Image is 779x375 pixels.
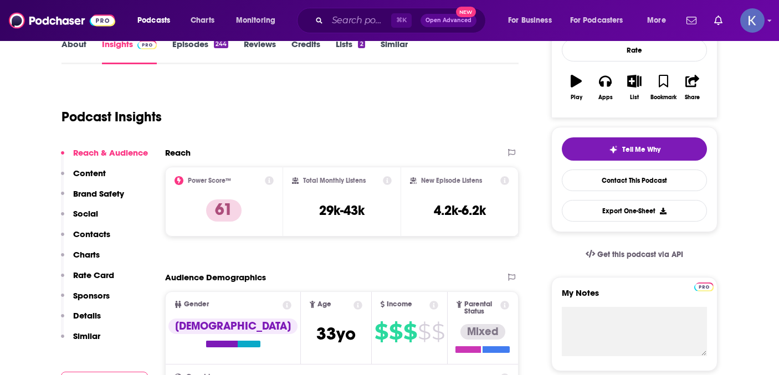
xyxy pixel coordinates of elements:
[570,13,623,28] span: For Podcasters
[327,12,391,29] input: Search podcasts, credits, & more...
[464,301,499,315] span: Parental Status
[73,249,100,260] p: Charts
[562,200,707,222] button: Export One-Sheet
[73,290,110,301] p: Sponsors
[620,68,649,107] button: List
[609,145,618,154] img: tell me why sparkle
[562,287,707,307] label: My Notes
[184,301,209,308] span: Gender
[61,270,114,290] button: Rate Card
[191,13,214,28] span: Charts
[622,145,660,154] span: Tell Me Why
[562,68,591,107] button: Play
[316,323,356,345] span: 33 yo
[375,323,388,341] span: $
[61,290,110,311] button: Sponsors
[418,323,430,341] span: $
[228,12,290,29] button: open menu
[61,229,110,249] button: Contacts
[432,323,444,341] span: $
[183,12,221,29] a: Charts
[137,40,157,49] img: Podchaser Pro
[639,12,680,29] button: open menu
[206,199,242,222] p: 61
[389,323,402,341] span: $
[456,7,476,17] span: New
[188,177,231,184] h2: Power Score™
[165,147,191,158] h2: Reach
[358,40,365,48] div: 2
[130,12,184,29] button: open menu
[9,10,115,31] img: Podchaser - Follow, Share and Rate Podcasts
[740,8,765,33] button: Show profile menu
[421,177,482,184] h2: New Episode Listens
[577,241,692,268] a: Get this podcast via API
[236,13,275,28] span: Monitoring
[562,169,707,191] a: Contact This Podcast
[73,208,98,219] p: Social
[73,310,101,321] p: Details
[73,229,110,239] p: Contacts
[61,147,148,168] button: Reach & Audience
[682,11,701,30] a: Show notifications dropdown
[61,188,124,209] button: Brand Safety
[740,8,765,33] img: User Profile
[317,301,331,308] span: Age
[460,324,505,340] div: Mixed
[421,14,476,27] button: Open AdvancedNew
[61,208,98,229] button: Social
[598,94,613,101] div: Apps
[61,109,162,125] h1: Podcast Insights
[168,319,298,334] div: [DEMOGRAPHIC_DATA]
[650,94,676,101] div: Bookmark
[647,13,666,28] span: More
[630,94,639,101] div: List
[172,39,228,64] a: Episodes244
[165,272,266,282] h2: Audience Demographics
[244,39,276,64] a: Reviews
[303,177,366,184] h2: Total Monthly Listens
[73,188,124,199] p: Brand Safety
[678,68,707,107] button: Share
[73,147,148,158] p: Reach & Audience
[381,39,408,64] a: Similar
[426,18,471,23] span: Open Advanced
[649,68,678,107] button: Bookmark
[102,39,157,64] a: InsightsPodchaser Pro
[597,250,683,259] span: Get this podcast via API
[685,94,700,101] div: Share
[562,39,707,61] div: Rate
[562,137,707,161] button: tell me why sparkleTell Me Why
[61,168,106,188] button: Content
[694,282,714,291] img: Podchaser Pro
[61,249,100,270] button: Charts
[591,68,619,107] button: Apps
[710,11,727,30] a: Show notifications dropdown
[403,323,417,341] span: $
[291,39,320,64] a: Credits
[434,202,486,219] h3: 4.2k-6.2k
[336,39,365,64] a: Lists2
[319,202,365,219] h3: 29k-43k
[61,331,100,351] button: Similar
[387,301,412,308] span: Income
[740,8,765,33] span: Logged in as kristina.caracciolo
[500,12,566,29] button: open menu
[73,270,114,280] p: Rate Card
[571,94,582,101] div: Play
[214,40,228,48] div: 244
[73,331,100,341] p: Similar
[694,281,714,291] a: Pro website
[307,8,496,33] div: Search podcasts, credits, & more...
[137,13,170,28] span: Podcasts
[61,39,86,64] a: About
[563,12,639,29] button: open menu
[508,13,552,28] span: For Business
[391,13,412,28] span: ⌘ K
[61,310,101,331] button: Details
[73,168,106,178] p: Content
